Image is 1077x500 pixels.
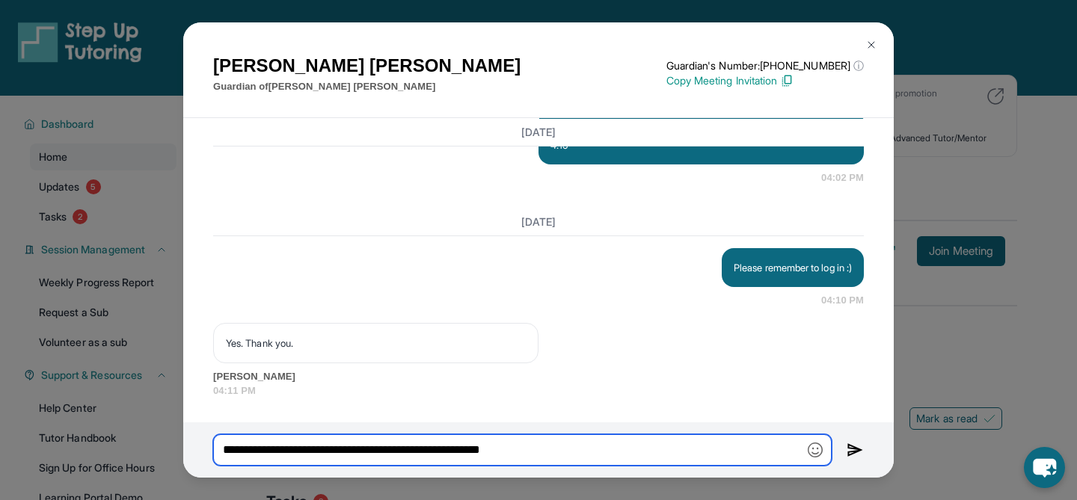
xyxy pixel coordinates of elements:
span: 04:11 PM [213,383,864,398]
p: Guardian's Number: [PHONE_NUMBER] [666,58,864,73]
p: Please remember to log in :) [734,260,852,275]
span: ⓘ [853,58,864,73]
p: Yes. Thank you. [226,336,526,351]
h3: [DATE] [213,214,864,229]
button: chat-button [1024,447,1065,488]
span: [PERSON_NAME] [213,369,864,384]
img: Close Icon [865,39,877,51]
span: 04:10 PM [821,293,864,308]
p: Copy Meeting Invitation [666,73,864,88]
h1: [PERSON_NAME] [PERSON_NAME] [213,52,521,79]
p: Guardian of [PERSON_NAME] [PERSON_NAME] [213,79,521,94]
img: Copy Icon [780,74,794,87]
img: Emoji [808,442,823,457]
img: Send icon [847,441,864,459]
h3: [DATE] [213,124,864,139]
span: 04:02 PM [821,170,864,185]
